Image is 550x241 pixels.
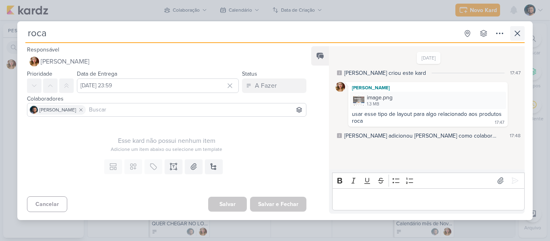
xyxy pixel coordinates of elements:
[332,188,525,210] div: Editor editing area: main
[352,111,503,124] div: usar esse tipo de layout para algo relacionado aos produtos roca
[242,70,257,77] label: Status
[27,95,306,103] div: Colaboradores
[29,57,39,66] img: Thaís Leite
[344,132,498,140] div: Thaís adicionou Eduardo como colaborador(a)
[41,57,89,66] span: [PERSON_NAME]
[337,133,342,138] div: Este log é visível à todos no kard
[242,78,306,93] button: A Fazer
[495,119,505,126] div: 17:47
[27,196,67,212] button: Cancelar
[344,69,426,77] div: Thaís criou este kard
[77,78,239,93] input: Select a date
[27,146,306,153] div: Adicione um item abaixo ou selecione um template
[30,106,38,114] img: Eduardo Pinheiro
[337,70,342,75] div: Este log é visível à todos no kard
[367,101,393,107] div: 1.3 MB
[27,46,59,53] label: Responsável
[510,69,521,76] div: 17:47
[510,132,521,139] div: 17:48
[350,92,506,109] div: image.png
[27,136,306,146] div: Esse kard não possui nenhum item
[87,105,304,115] input: Buscar
[332,173,525,188] div: Editor toolbar
[335,82,345,92] img: Thaís Leite
[39,106,76,113] span: [PERSON_NAME]
[350,84,506,92] div: [PERSON_NAME]
[25,26,459,41] input: Kard Sem Título
[27,70,52,77] label: Prioridade
[27,54,306,69] button: [PERSON_NAME]
[367,93,393,102] div: image.png
[353,95,364,106] img: wpx1hB4NNwps5Zt6DuiUCfUeHobgrQSnDyPAsksX.png
[77,70,117,77] label: Data de Entrega
[255,81,277,91] div: A Fazer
